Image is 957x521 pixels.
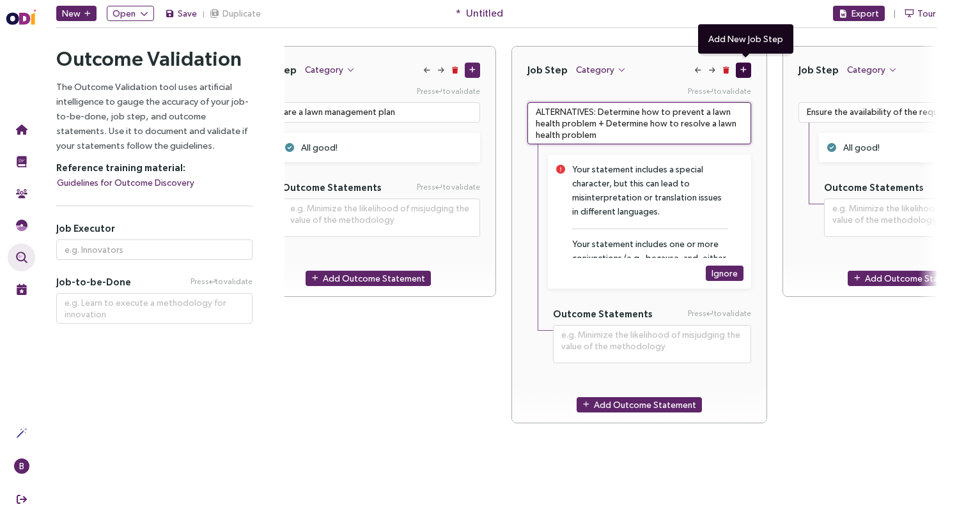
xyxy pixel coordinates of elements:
span: New [62,6,81,20]
button: Save [164,6,198,21]
button: Export [833,6,885,21]
button: Add Outcome Statement [306,271,431,286]
span: Export [852,6,879,20]
button: New [56,6,97,21]
button: Live Events [8,275,35,303]
span: Untitled [466,5,503,21]
button: Outcome Validation [8,243,35,271]
h4: Job Step [527,64,568,76]
button: Category [846,62,898,77]
button: Move Left [694,66,703,75]
h5: Outcome Statements [282,181,382,193]
input: e.g. Innovators [56,239,253,260]
button: Category [575,62,626,77]
button: Move Right [437,66,446,75]
button: Move Left [423,66,432,75]
span: Press to validate [191,276,253,288]
button: Community [8,179,35,208]
img: JTBD Needs Framework [16,220,27,231]
div: Add New Job Step [698,24,793,54]
button: Duplicate [209,6,261,21]
textarea: Press Enter to validate [553,325,751,363]
p: The Outcome Validation tool uses artificial intelligence to gauge the accuracy of your job-to-be-... [56,79,253,153]
span: Open [113,6,136,20]
textarea: Press Enter to validate [56,293,253,324]
span: Add Outcome Statement [594,398,696,412]
textarea: Press Enter to validate [256,102,480,123]
textarea: Press Enter to validate [527,102,751,144]
div: All good! [301,140,457,155]
button: Needs Framework [8,211,35,239]
button: Ignore [706,266,743,281]
span: Guidelines for Outcome Discovery [57,176,194,190]
button: Move Right [708,66,717,75]
span: Category [576,63,614,77]
div: Your statement includes a special character, but this can lead to misinterpretation or translatio... [572,162,728,218]
button: Actions [8,419,35,447]
button: Guidelines for Outcome Discovery [56,175,195,190]
span: Category [847,63,885,77]
button: Home [8,116,35,144]
span: Press to validate [688,308,751,320]
h5: Job Executor [56,222,253,234]
h5: Outcome Statements [553,308,653,320]
img: Training [16,156,27,167]
h2: Outcome Validation [56,46,253,72]
button: Category [304,62,355,77]
textarea: Press Enter to validate [282,199,480,237]
button: Add Outcome Statement [577,397,702,412]
h5: Outcome Statements [824,181,924,193]
span: Tour [917,6,936,20]
img: Live Events [16,283,27,295]
span: B [19,458,24,474]
button: Open [107,6,154,21]
button: Tour [904,6,937,21]
span: Job-to-be-Done [56,276,131,288]
span: Press to validate [417,181,480,193]
img: Actions [16,427,27,439]
button: Training [8,147,35,176]
div: Your statement includes one or more conjunctions (e.g., because, and, either, etc.), which can ca... [572,237,728,307]
button: Sign Out [8,485,35,513]
span: Add Outcome Statement [323,271,425,285]
span: Ignore [712,266,738,280]
img: Outcome Validation [16,252,27,263]
button: B [8,452,35,480]
h4: Job Step [798,64,839,76]
strong: Reference training material: [56,162,185,173]
button: Delete Job Step [722,66,731,75]
button: Delete Job Step [451,66,460,75]
span: Category [305,63,343,77]
img: Community [16,188,27,199]
span: Save [178,6,197,20]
